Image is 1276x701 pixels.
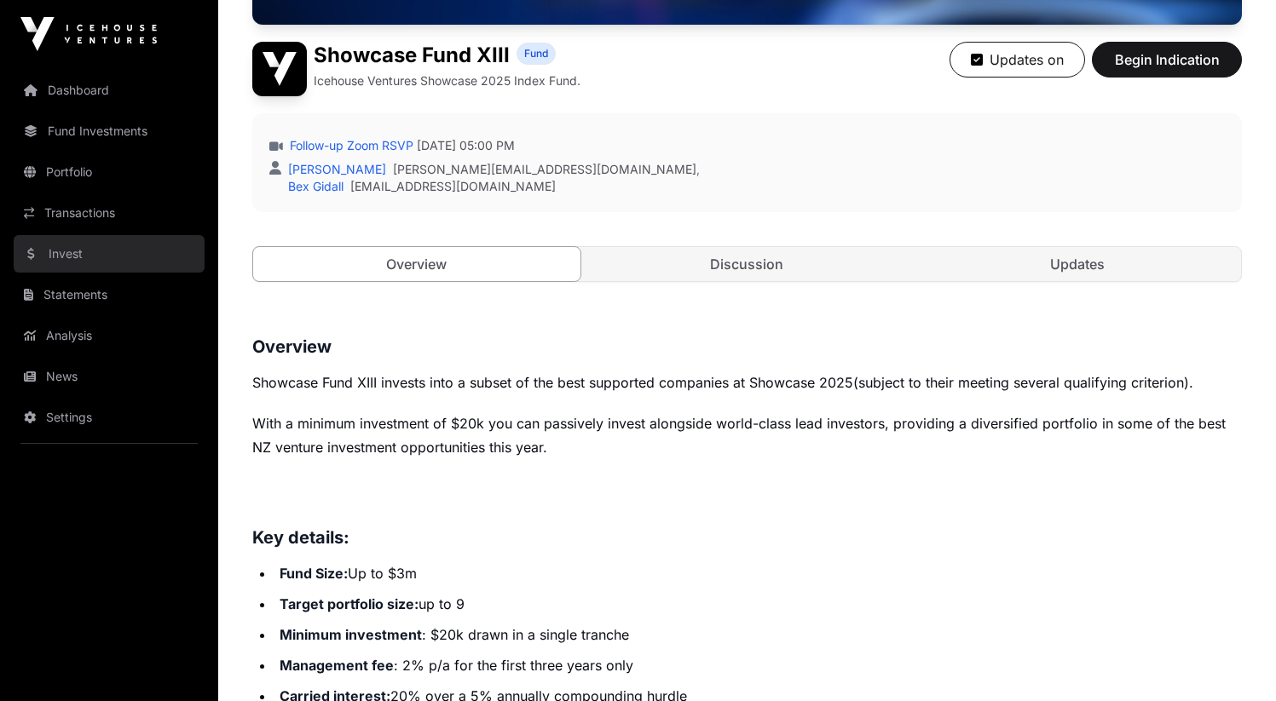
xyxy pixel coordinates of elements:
nav: Tabs [253,247,1241,281]
a: Statements [14,276,205,313]
li: : $20k drawn in a single tranche [274,623,1242,646]
a: Invest [14,235,205,273]
span: Begin Indication [1113,49,1221,70]
strong: Target portfolio size: [280,595,419,612]
li: up to 9 [274,592,1242,616]
span: Fund [524,47,548,60]
p: Icehouse Ventures Showcase 2025 Index Fund. [314,72,580,89]
span: [DATE] 05:00 PM [417,137,515,154]
a: [PERSON_NAME][EMAIL_ADDRESS][DOMAIN_NAME] [393,161,696,178]
button: Updates on [950,42,1085,78]
p: With a minimum investment of $20k you can passively invest alongside world-class lead investors, ... [252,411,1242,459]
a: Begin Indication [1092,59,1242,76]
a: Fund Investments [14,112,205,150]
h3: Overview [252,333,1242,360]
a: Overview [252,246,581,282]
span: Showcase Fund XIII invests into a subset of the best supported companies at Showcase 2025 [252,374,853,391]
img: Icehouse Ventures Logo [20,17,157,51]
a: Bex Gidall [285,179,344,193]
strong: Management fee [280,657,394,674]
button: Begin Indication [1092,42,1242,78]
li: : 2% p/a for the first three years only [274,653,1242,677]
a: [EMAIL_ADDRESS][DOMAIN_NAME] [350,178,556,195]
h1: Showcase Fund XIII [314,42,510,69]
a: Settings [14,399,205,436]
a: [PERSON_NAME] [285,162,386,176]
div: , [285,161,700,178]
a: Follow-up Zoom RSVP [286,137,413,154]
a: Analysis [14,317,205,354]
strong: Fund Size: [280,565,348,582]
p: (subject to their meeting several qualifying criterion). [252,371,1242,394]
li: Up to $3m [274,561,1242,585]
h3: Key details: [252,524,1242,551]
strong: Minimum investment [280,626,422,643]
a: Portfolio [14,153,205,191]
a: Transactions [14,194,205,232]
a: Updates [914,247,1241,281]
a: News [14,358,205,395]
a: Discussion [584,247,911,281]
img: Showcase Fund XIII [252,42,307,96]
a: Dashboard [14,72,205,109]
iframe: Chat Widget [1191,619,1276,701]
